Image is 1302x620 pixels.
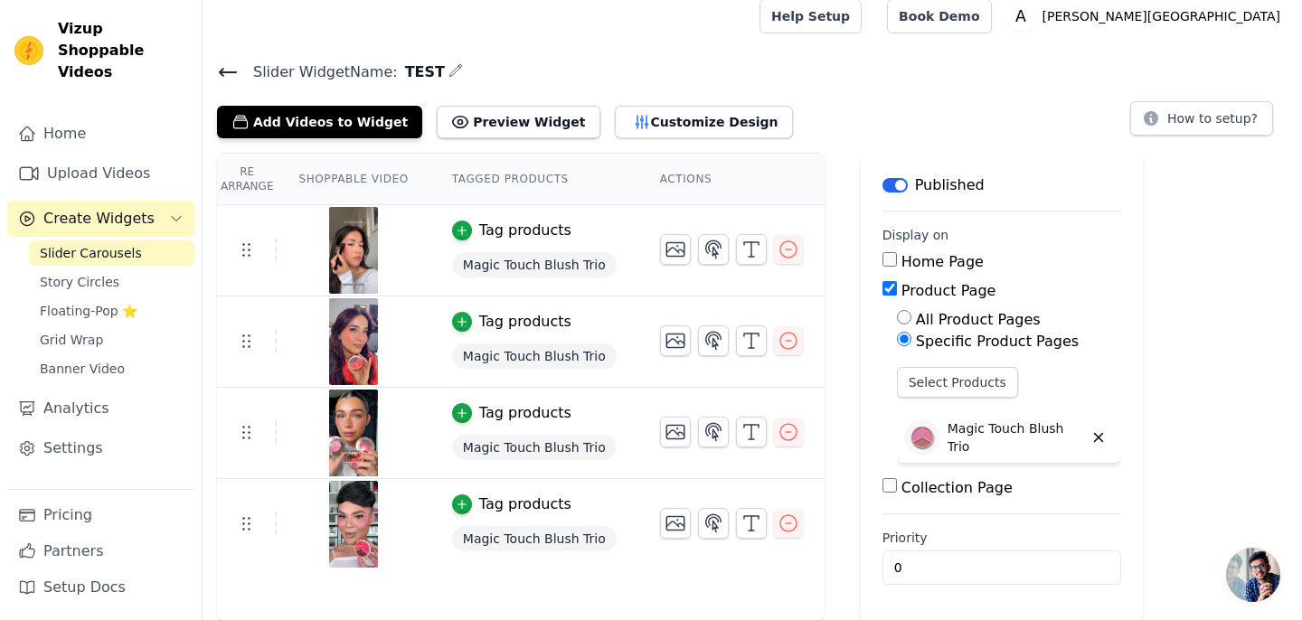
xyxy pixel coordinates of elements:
[40,302,137,320] span: Floating-Pop ⭐
[328,390,379,476] img: vizup-images-7994.jpg
[14,36,43,65] img: Vizup
[882,529,1121,547] label: Priority
[217,106,422,138] button: Add Videos to Widget
[1130,114,1273,131] a: How to setup?
[660,417,691,447] button: Change Thumbnail
[40,244,142,262] span: Slider Carousels
[452,435,617,460] span: Magic Touch Blush Trio
[7,533,194,569] a: Partners
[915,174,985,196] p: Published
[277,154,429,205] th: Shoppable Video
[452,252,617,277] span: Magic Touch Blush Trio
[239,61,398,83] span: Slider Widget Name:
[479,220,571,241] div: Tag products
[398,61,445,83] span: TEST
[1083,422,1114,453] button: Delete widget
[452,493,571,515] button: Tag products
[660,234,691,265] button: Change Thumbnail
[901,479,1013,496] label: Collection Page
[452,220,571,241] button: Tag products
[448,60,463,84] div: Edit Name
[7,155,194,192] a: Upload Videos
[1130,101,1273,136] button: How to setup?
[904,419,940,456] img: Magic Touch Blush Trio
[948,419,1083,456] p: Magic Touch Blush Trio
[43,208,155,230] span: Create Widgets
[901,253,984,270] label: Home Page
[40,331,103,349] span: Grid Wrap
[452,311,571,333] button: Tag products
[916,311,1041,328] label: All Product Pages
[217,154,277,205] th: Re Arrange
[916,333,1079,350] label: Specific Product Pages
[479,402,571,424] div: Tag products
[29,240,194,266] a: Slider Carousels
[328,298,379,385] img: vizup-images-f85a.jpg
[7,569,194,606] a: Setup Docs
[437,106,599,138] button: Preview Widget
[328,207,379,294] img: vizup-images-8b6d.jpg
[901,282,996,299] label: Product Page
[638,154,825,205] th: Actions
[328,481,379,568] img: vizup-images-3319.jpg
[1015,7,1026,25] text: A
[615,106,793,138] button: Customize Design
[452,526,617,551] span: Magic Touch Blush Trio
[7,116,194,152] a: Home
[452,343,617,369] span: Magic Touch Blush Trio
[29,269,194,295] a: Story Circles
[40,273,119,291] span: Story Circles
[7,390,194,427] a: Analytics
[660,325,691,356] button: Change Thumbnail
[479,493,571,515] div: Tag products
[29,298,194,324] a: Floating-Pop ⭐
[29,327,194,352] a: Grid Wrap
[58,18,187,83] span: Vizup Shoppable Videos
[7,497,194,533] a: Pricing
[430,154,638,205] th: Tagged Products
[7,201,194,237] button: Create Widgets
[29,356,194,381] a: Banner Video
[1226,548,1280,602] a: Open chat
[660,508,691,539] button: Change Thumbnail
[897,367,1018,398] button: Select Products
[479,311,571,333] div: Tag products
[7,430,194,466] a: Settings
[452,402,571,424] button: Tag products
[882,226,949,244] legend: Display on
[40,360,125,378] span: Banner Video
